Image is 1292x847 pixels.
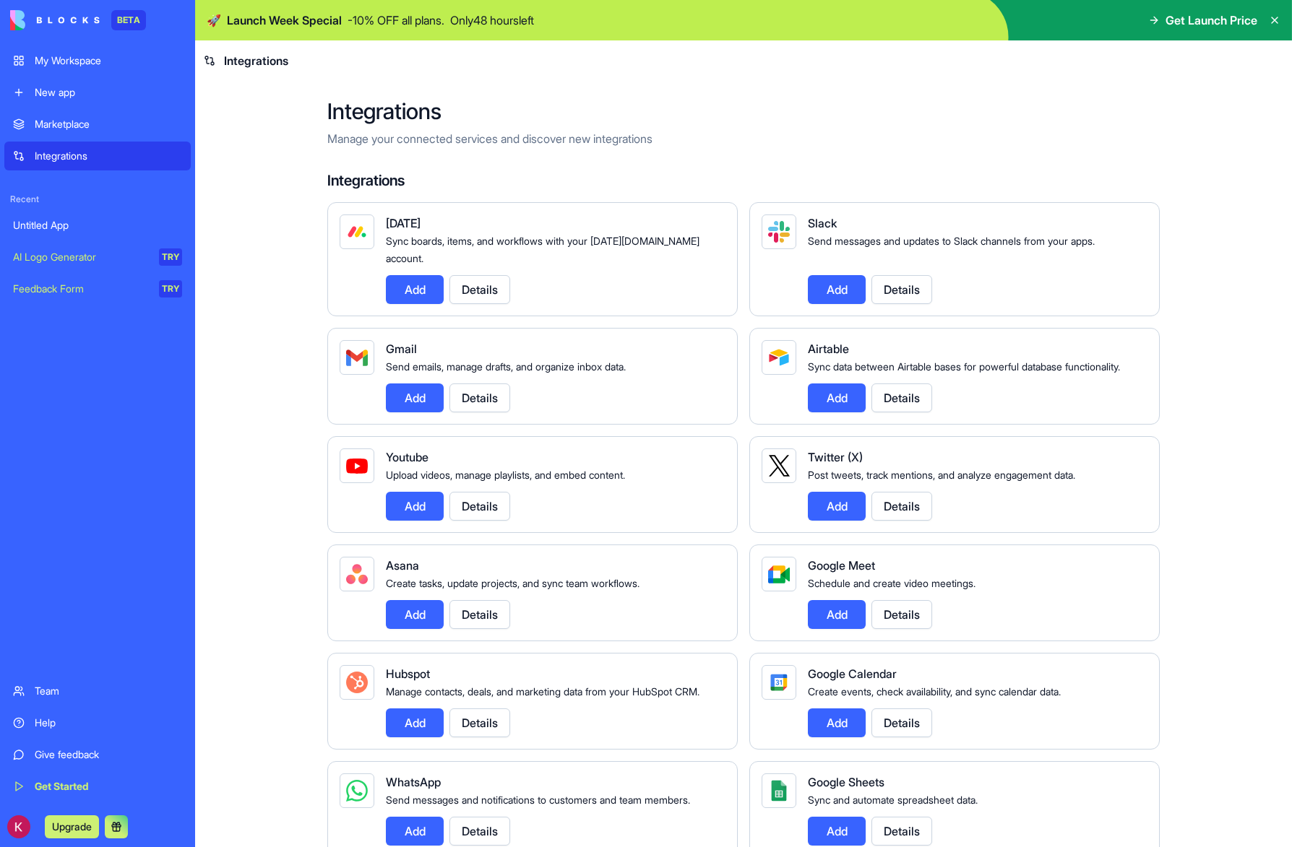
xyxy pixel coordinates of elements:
[4,46,191,75] a: My Workspace
[808,492,866,521] button: Add
[4,194,191,205] span: Recent
[1166,12,1257,29] span: Get Launch Price
[327,130,1160,147] p: Manage your connected services and discover new integrations
[871,275,932,304] button: Details
[10,10,146,30] a: BETA
[871,708,932,737] button: Details
[871,600,932,629] button: Details
[327,98,1160,124] h2: Integrations
[35,149,182,163] div: Integrations
[449,817,510,846] button: Details
[4,211,191,240] a: Untitled App
[449,275,510,304] button: Details
[10,10,100,30] img: logo
[224,52,288,69] span: Integrations
[4,708,191,737] a: Help
[386,558,419,573] span: Asana
[35,117,182,131] div: Marketplace
[871,817,932,846] button: Details
[45,819,99,833] a: Upgrade
[348,12,444,29] p: - 10 % OFF all plans.
[386,492,444,521] button: Add
[449,492,510,521] button: Details
[35,53,182,68] div: My Workspace
[808,235,1095,247] span: Send messages and updates to Slack channels from your apps.
[386,216,421,230] span: [DATE]
[808,216,837,230] span: Slack
[35,779,182,794] div: Get Started
[808,469,1075,481] span: Post tweets, track mentions, and analyze engagement data.
[35,747,182,762] div: Give feedback
[35,684,182,698] div: Team
[808,794,978,806] span: Sync and automate spreadsheet data.
[871,383,932,412] button: Details
[386,666,430,681] span: Hubspot
[159,248,182,266] div: TRY
[386,360,626,373] span: Send emails, manage drafts, and organize inbox data.
[4,677,191,705] a: Team
[808,383,866,412] button: Add
[808,708,866,737] button: Add
[808,558,875,573] span: Google Meet
[808,685,1061,698] span: Create events, check availability, and sync calendar data.
[111,10,146,30] div: BETA
[4,772,191,801] a: Get Started
[35,85,182,100] div: New app
[449,600,510,629] button: Details
[808,360,1120,373] span: Sync data between Airtable bases for powerful database functionality.
[386,235,699,264] span: Sync boards, items, and workflows with your [DATE][DOMAIN_NAME] account.
[386,775,441,789] span: WhatsApp
[808,600,866,629] button: Add
[13,250,149,264] div: AI Logo Generator
[386,383,444,412] button: Add
[45,815,99,838] button: Upgrade
[386,275,444,304] button: Add
[808,450,863,464] span: Twitter (X)
[808,275,866,304] button: Add
[4,274,191,303] a: Feedback FormTRY
[4,740,191,769] a: Give feedback
[327,170,1160,191] h4: Integrations
[4,243,191,272] a: AI Logo GeneratorTRY
[159,280,182,297] div: TRY
[808,577,976,589] span: Schedule and create video meetings.
[4,78,191,107] a: New app
[13,282,149,296] div: Feedback Form
[227,12,342,29] span: Launch Week Special
[386,450,428,464] span: Youtube
[7,815,30,838] img: ACg8ocI7vbuJYALVlTDhyJOdiRo6Nfv1MevMFw_lrCKwEK9EWw36Vg=s96-c
[386,817,444,846] button: Add
[386,342,417,356] span: Gmail
[35,716,182,730] div: Help
[808,666,897,681] span: Google Calendar
[808,342,849,356] span: Airtable
[4,110,191,139] a: Marketplace
[449,708,510,737] button: Details
[4,142,191,170] a: Integrations
[871,492,932,521] button: Details
[386,577,639,589] span: Create tasks, update projects, and sync team workflows.
[450,12,534,29] p: Only 48 hours left
[386,708,444,737] button: Add
[449,383,510,412] button: Details
[207,12,221,29] span: 🚀
[386,685,699,698] span: Manage contacts, deals, and marketing data from your HubSpot CRM.
[386,794,690,806] span: Send messages and notifications to customers and team members.
[808,775,884,789] span: Google Sheets
[386,600,444,629] button: Add
[808,817,866,846] button: Add
[386,469,625,481] span: Upload videos, manage playlists, and embed content.
[13,218,182,233] div: Untitled App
